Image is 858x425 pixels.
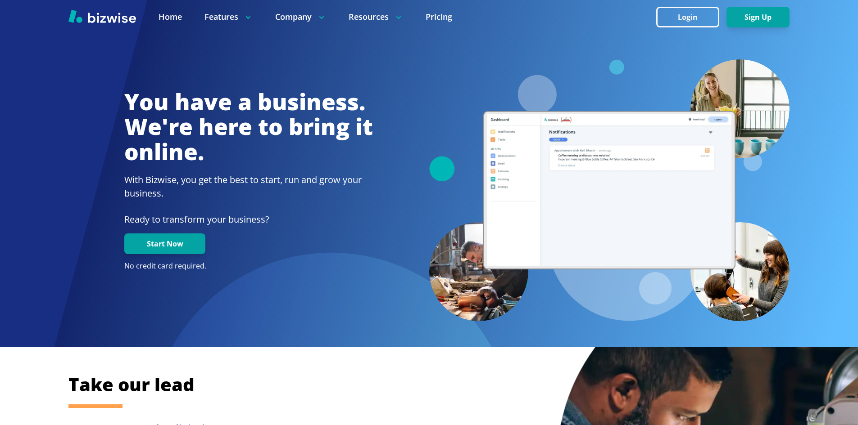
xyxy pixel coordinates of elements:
button: Sign Up [726,7,790,27]
p: No credit card required. [124,261,373,271]
p: Resources [349,11,403,22]
img: Bizwise Logo [68,9,136,23]
h1: You have a business. We're here to bring it online. [124,89,373,165]
a: Sign Up [726,13,790,22]
a: Home [159,11,182,22]
h2: Take our lead [68,372,744,397]
button: Login [656,7,719,27]
a: Login [656,13,726,22]
button: Start Now [124,233,205,254]
p: Company [275,11,326,22]
a: Pricing [426,11,452,22]
p: Ready to transform your business? [124,213,373,226]
a: Start Now [124,240,205,248]
p: Features [204,11,253,22]
h2: With Bizwise, you get the best to start, run and grow your business. [124,173,373,200]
